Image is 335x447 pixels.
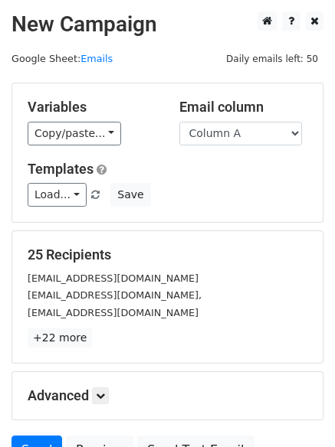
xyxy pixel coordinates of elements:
[28,387,307,404] h5: Advanced
[80,53,113,64] a: Emails
[28,122,121,145] a: Copy/paste...
[28,183,87,207] a: Load...
[28,328,92,347] a: +22 more
[258,374,335,447] iframe: Chat Widget
[179,99,308,116] h5: Email column
[28,272,199,284] small: [EMAIL_ADDRESS][DOMAIN_NAME]
[221,53,324,64] a: Daily emails left: 50
[221,51,324,67] span: Daily emails left: 50
[28,161,94,177] a: Templates
[11,11,324,38] h2: New Campaign
[28,307,199,318] small: [EMAIL_ADDRESS][DOMAIN_NAME]
[28,289,202,301] small: [EMAIL_ADDRESS][DOMAIN_NAME],
[28,99,156,116] h5: Variables
[110,183,150,207] button: Save
[11,53,113,64] small: Google Sheet:
[28,246,307,263] h5: 25 Recipients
